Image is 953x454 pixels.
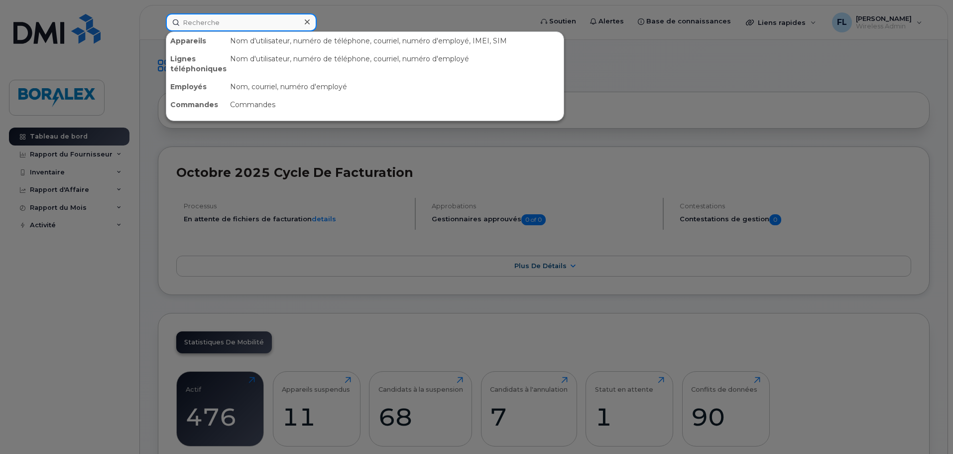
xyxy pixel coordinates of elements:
[166,78,226,96] div: Employés
[166,32,226,50] div: Appareils
[166,96,226,114] div: Commandes
[226,96,564,114] div: Commandes
[226,78,564,96] div: Nom, courriel, numéro d'employé
[226,50,564,78] div: Nom d'utilisateur, numéro de téléphone, courriel, numéro d'employé
[166,50,226,78] div: Lignes téléphoniques
[226,32,564,50] div: Nom d'utilisateur, numéro de téléphone, courriel, numéro d'employé, IMEI, SIM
